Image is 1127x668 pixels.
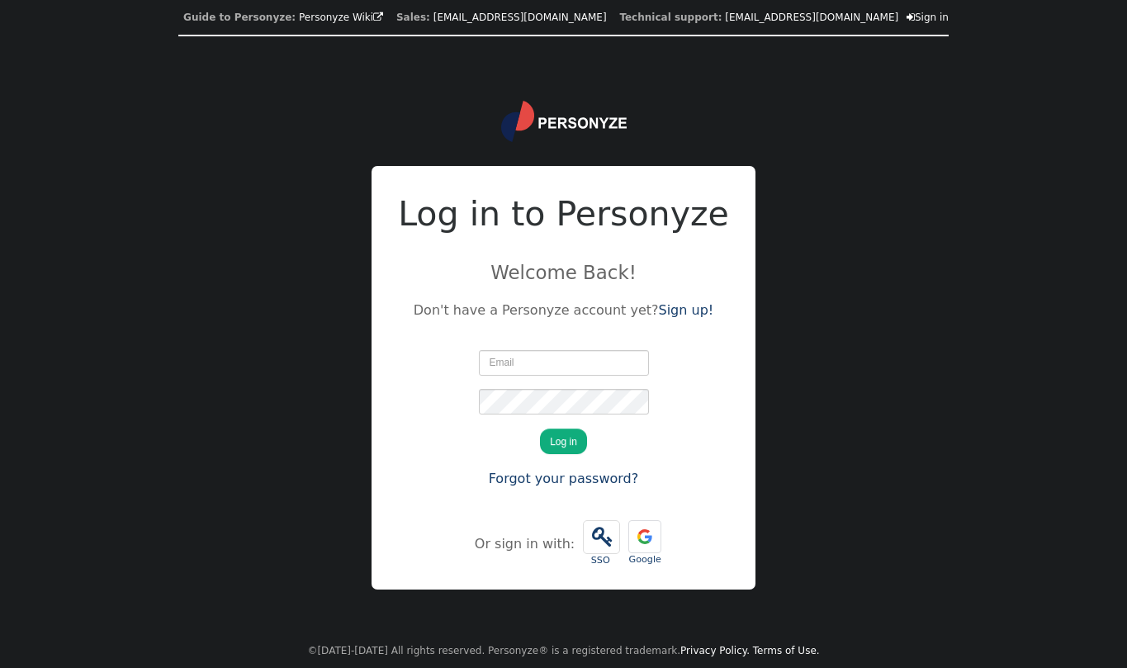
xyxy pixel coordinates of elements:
a: Personyze Wiki [299,12,383,23]
a: Terms of Use. [753,645,820,656]
p: Welcome Back! [398,258,729,287]
span:  [907,12,915,22]
a: Google [624,512,665,576]
a:  SSO [579,512,624,576]
b: Technical support: [619,12,722,23]
b: Guide to Personyze: [183,12,296,23]
a: [EMAIL_ADDRESS][DOMAIN_NAME] [725,12,898,23]
a: Sign up! [659,302,714,318]
a: Sign in [907,12,949,23]
span:  [373,12,383,22]
img: logo.svg [501,101,627,142]
a: Forgot your password? [489,471,639,486]
div: Or sign in with: [475,534,579,554]
a: [EMAIL_ADDRESS][DOMAIN_NAME] [433,12,607,23]
span:  [584,521,619,553]
center: ©[DATE]-[DATE] All rights reserved. Personyze® is a registered trademark. [307,633,819,668]
input: Email [479,350,649,376]
div: SSO [583,554,618,568]
b: Sales: [396,12,430,23]
button: Log in [540,429,587,454]
p: Don't have a Personyze account yet? [398,301,729,320]
div: Google [628,553,661,567]
h2: Log in to Personyze [398,189,729,240]
a: Privacy Policy. [680,645,750,656]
